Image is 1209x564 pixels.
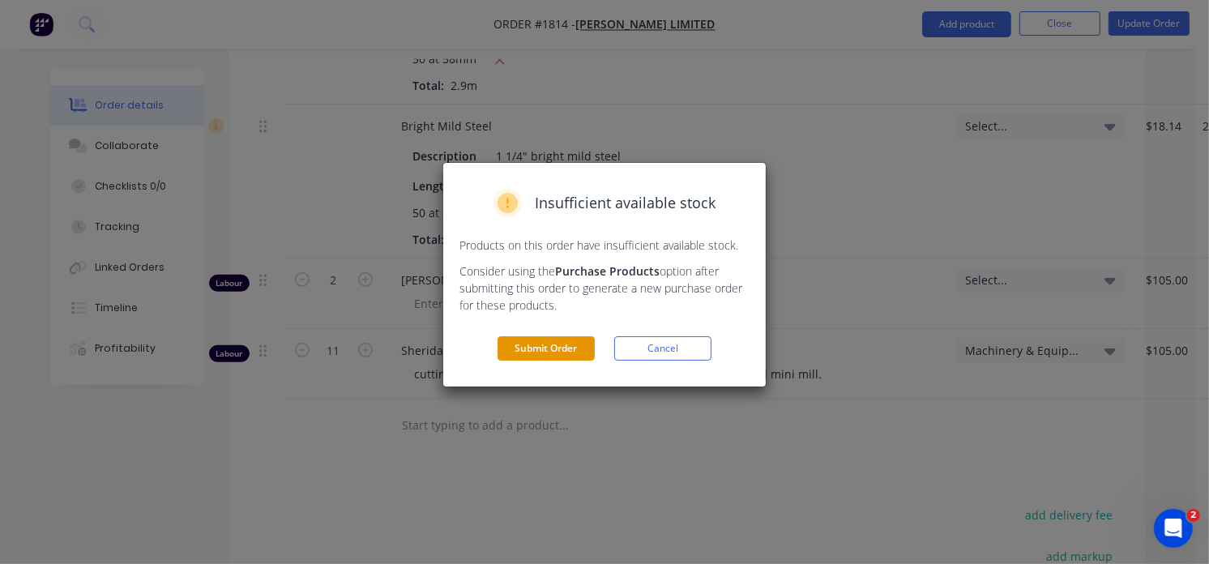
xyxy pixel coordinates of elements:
[1187,509,1200,522] span: 2
[1154,509,1193,548] iframe: Intercom live chat
[459,263,750,314] p: Consider using the option after submitting this order to generate a new purchase order for these ...
[498,336,595,361] button: Submit Order
[614,336,711,361] button: Cancel
[555,263,660,279] strong: Purchase Products
[459,237,750,254] p: Products on this order have insufficient available stock.
[535,192,716,214] span: Insufficient available stock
